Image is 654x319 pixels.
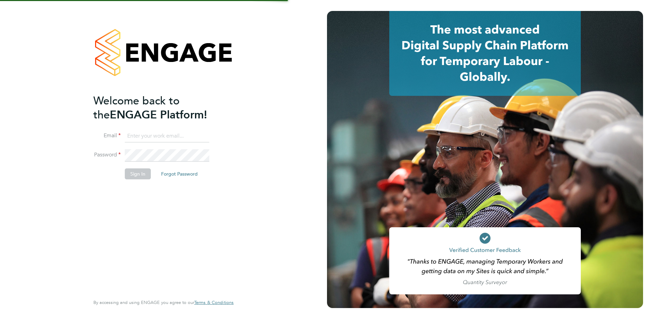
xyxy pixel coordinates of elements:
span: Welcome back to the [93,94,180,122]
label: Password [93,151,121,158]
h2: ENGAGE Platform! [93,94,227,122]
button: Forgot Password [156,168,203,179]
span: Terms & Conditions [194,299,234,305]
span: By accessing and using ENGAGE you agree to our [93,299,234,305]
button: Sign In [125,168,151,179]
label: Email [93,132,121,139]
a: Terms & Conditions [194,300,234,305]
input: Enter your work email... [125,130,209,142]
